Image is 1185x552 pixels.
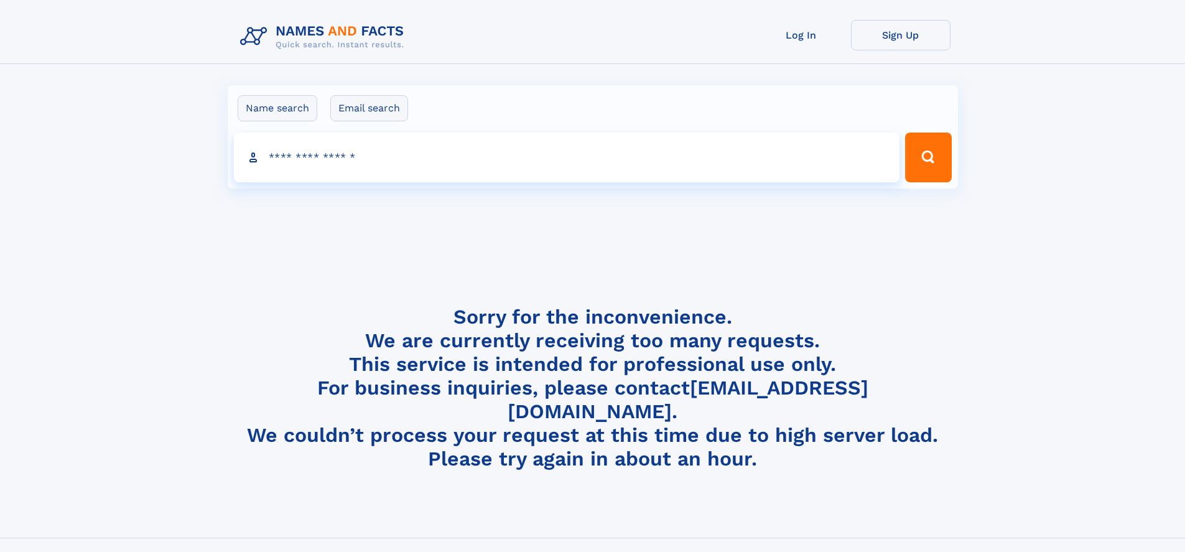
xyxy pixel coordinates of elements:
[235,305,950,471] h4: Sorry for the inconvenience. We are currently receiving too many requests. This service is intend...
[851,20,950,50] a: Sign Up
[235,20,414,54] img: Logo Names and Facts
[508,376,868,423] a: [EMAIL_ADDRESS][DOMAIN_NAME]
[751,20,851,50] a: Log In
[238,95,317,121] label: Name search
[330,95,408,121] label: Email search
[234,133,900,182] input: search input
[905,133,951,182] button: Search Button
